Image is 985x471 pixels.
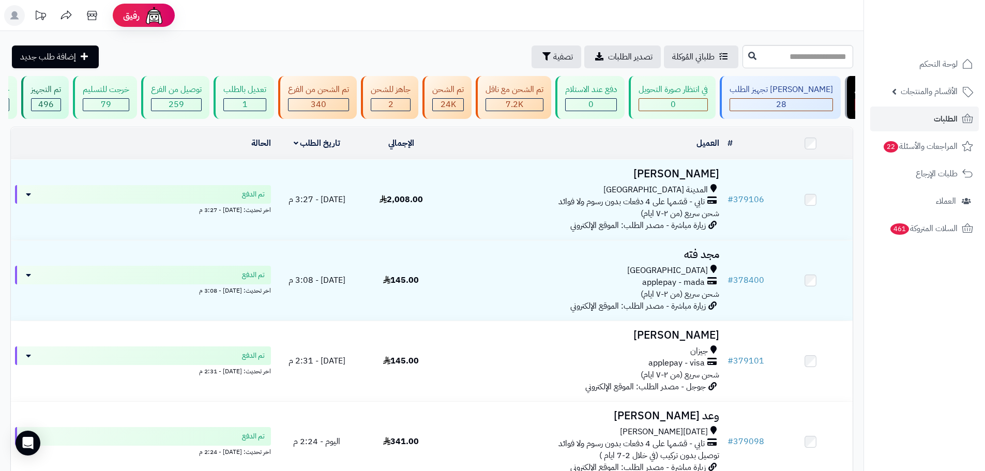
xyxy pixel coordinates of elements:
a: السلات المتروكة461 [870,216,979,241]
span: زيارة مباشرة - مصدر الطلب: الموقع الإلكتروني [570,300,706,312]
a: دفع عند الاستلام 0 [553,76,627,119]
a: إضافة طلب جديد [12,45,99,68]
a: تعديل بالطلب 1 [211,76,276,119]
span: تم الدفع [242,270,265,280]
span: 1 [243,98,248,111]
div: 7222 [486,99,543,111]
div: 28 [730,99,832,111]
span: لوحة التحكم [919,57,958,71]
a: طلبات الإرجاع [870,161,979,186]
a: تاريخ الطلب [294,137,341,149]
a: تم الشحن مع ناقل 7.2K [474,76,553,119]
span: شحن سريع (من ٢-٧ ايام) [641,369,719,381]
a: توصيل من الفرع 259 [139,76,211,119]
a: تم الشحن من الفرع 340 [276,76,359,119]
span: جوجل - مصدر الطلب: الموقع الإلكتروني [585,381,706,393]
a: جاهز للشحن 2 [359,76,420,119]
div: تم الشحن [432,84,464,96]
h3: [PERSON_NAME] [447,329,719,341]
div: اخر تحديث: [DATE] - 2:24 م [15,446,271,457]
div: 1 [224,99,266,111]
div: 79 [83,99,129,111]
span: 145.00 [383,355,419,367]
div: [PERSON_NAME] تجهيز الطلب [730,84,833,96]
a: #379098 [728,435,764,448]
a: #379106 [728,193,764,206]
a: #378400 [728,274,764,286]
a: العميل [696,137,719,149]
span: إضافة طلب جديد [20,51,76,63]
a: تم الشحن 24K [420,76,474,119]
div: 0 [639,99,707,111]
span: 7.2K [506,98,523,111]
span: تصدير الطلبات [608,51,653,63]
span: [DATE] - 3:08 م [289,274,345,286]
a: مرتجع 1.8K [843,76,884,119]
span: العملاء [936,194,956,208]
span: تابي - قسّمها على 4 دفعات بدون رسوم ولا فوائد [558,438,705,450]
span: # [728,355,733,367]
span: 341.00 [383,435,419,448]
div: 340 [289,99,348,111]
a: تحديثات المنصة [27,5,53,28]
span: تم الدفع [242,431,265,442]
a: المراجعات والأسئلة22 [870,134,979,159]
h3: مجد فته [447,249,719,261]
div: جاهز للشحن [371,84,411,96]
span: 461 [890,223,909,235]
span: 145.00 [383,274,419,286]
a: العملاء [870,189,979,214]
a: تصدير الطلبات [584,45,661,68]
span: 2,008.00 [380,193,423,206]
a: الحالة [251,137,271,149]
span: [GEOGRAPHIC_DATA] [627,265,708,277]
span: زيارة مباشرة - مصدر الطلب: الموقع الإلكتروني [570,219,706,232]
div: مرتجع [855,84,874,96]
span: 24K [441,98,456,111]
a: خرجت للتسليم 79 [71,76,139,119]
span: شحن سريع (من ٢-٧ ايام) [641,207,719,220]
a: #379101 [728,355,764,367]
span: 22 [884,141,898,153]
a: طلباتي المُوكلة [664,45,738,68]
span: تم الدفع [242,189,265,200]
span: 0 [671,98,676,111]
span: تصفية [553,51,573,63]
span: # [728,274,733,286]
span: 259 [169,98,184,111]
div: 0 [566,99,616,111]
a: # [728,137,733,149]
span: 2 [388,98,393,111]
span: applepay - mada [642,277,705,288]
span: # [728,435,733,448]
div: اخر تحديث: [DATE] - 3:08 م [15,284,271,295]
span: جيزان [690,345,708,357]
span: تابي - قسّمها على 4 دفعات بدون رسوم ولا فوائد [558,196,705,208]
div: توصيل من الفرع [151,84,202,96]
span: توصيل بدون تركيب (في خلال 2-7 ايام ) [599,449,719,462]
span: [DATE] - 3:27 م [289,193,345,206]
span: 79 [101,98,111,111]
div: 496 [32,99,60,111]
div: 24018 [433,99,463,111]
span: المراجعات والأسئلة [883,139,958,154]
span: اليوم - 2:24 م [293,435,340,448]
a: الإجمالي [388,137,414,149]
a: لوحة التحكم [870,52,979,77]
div: 2 [371,99,410,111]
span: [DATE][PERSON_NAME] [620,426,708,438]
span: 496 [38,98,54,111]
h3: وعد [PERSON_NAME] [447,410,719,422]
span: رفيق [123,9,140,22]
div: خرجت للتسليم [83,84,129,96]
div: تم التجهيز [31,84,61,96]
a: الطلبات [870,107,979,131]
div: اخر تحديث: [DATE] - 2:31 م [15,365,271,376]
div: تم الشحن من الفرع [288,84,349,96]
div: في انتظار صورة التحويل [639,84,708,96]
div: Open Intercom Messenger [16,431,40,455]
img: ai-face.png [144,5,164,26]
span: 340 [311,98,326,111]
span: شحن سريع (من ٢-٧ ايام) [641,288,719,300]
span: # [728,193,733,206]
